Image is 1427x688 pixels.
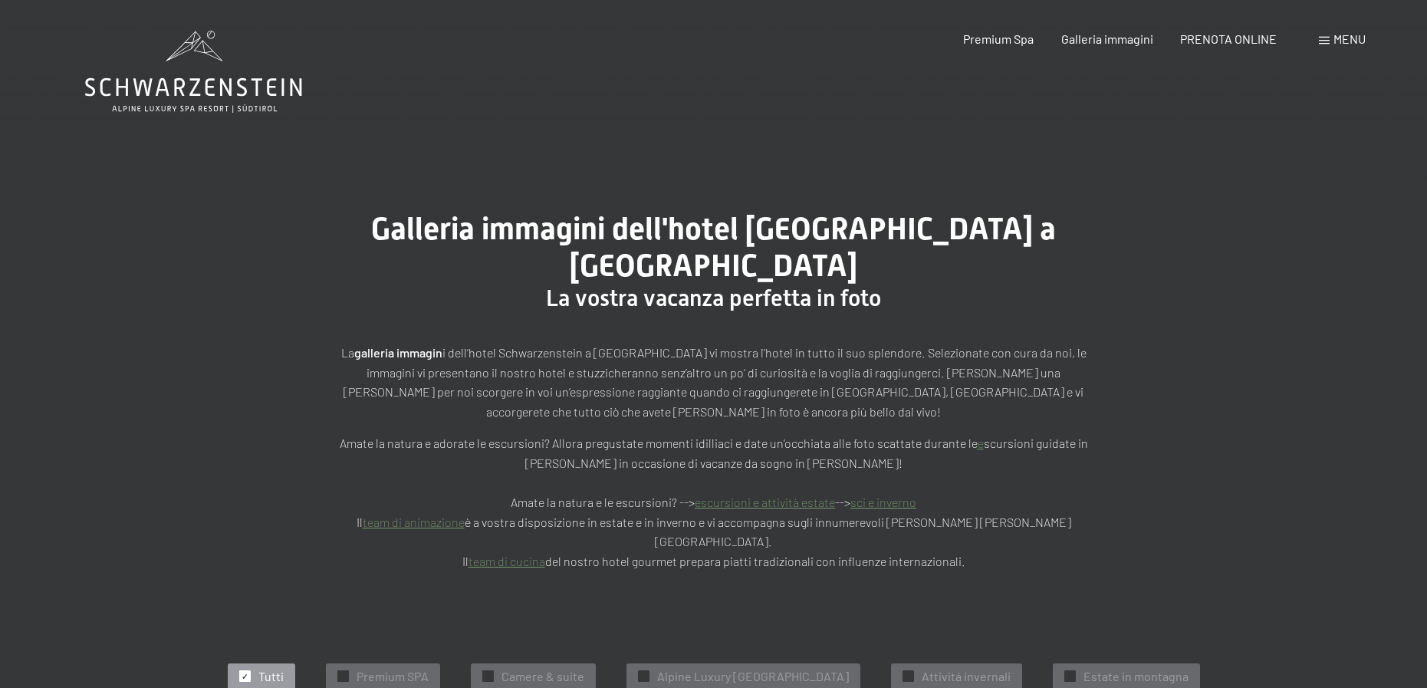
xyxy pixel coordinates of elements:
[485,671,491,682] span: ✓
[258,668,284,685] span: Tutti
[922,668,1011,685] span: Attivitá invernali
[340,671,346,682] span: ✓
[1333,31,1366,46] span: Menu
[978,436,984,450] a: e
[357,668,429,685] span: Premium SPA
[1180,31,1277,46] a: PRENOTA ONLINE
[242,671,248,682] span: ✓
[354,345,442,360] strong: galleria immagin
[1061,31,1153,46] a: Galleria immagini
[1083,668,1189,685] span: Estate in montagna
[371,211,1056,284] span: Galleria immagini dell'hotel [GEOGRAPHIC_DATA] a [GEOGRAPHIC_DATA]
[657,668,849,685] span: Alpine Luxury [GEOGRAPHIC_DATA]
[905,671,911,682] span: ✓
[695,495,835,509] a: escursioni e attività estate
[546,285,881,311] span: La vostra vacanza perfetta in foto
[330,343,1097,421] p: La i dell’hotel Schwarzenstein a [GEOGRAPHIC_DATA] vi mostra l’hotel in tutto il suo splendore. S...
[963,31,1034,46] a: Premium Spa
[501,668,584,685] span: Camere & suite
[330,433,1097,571] p: Amate la natura e adorate le escursioni? Allora pregustate momenti idilliaci e date un’occhiata a...
[363,515,465,529] a: team di animazione
[469,554,545,568] a: team di cucina
[850,495,916,509] a: sci e inverno
[1067,671,1073,682] span: ✓
[640,671,646,682] span: ✓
